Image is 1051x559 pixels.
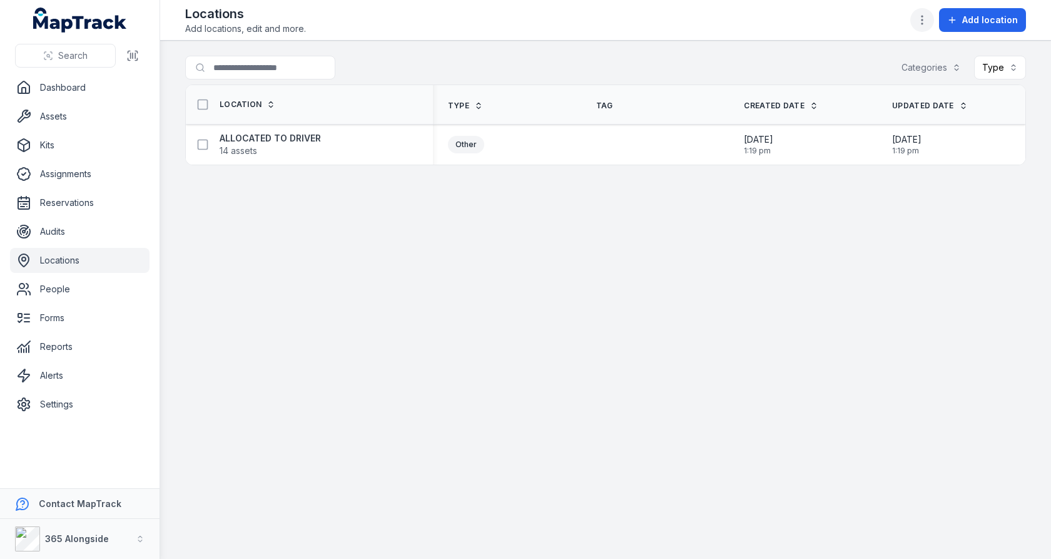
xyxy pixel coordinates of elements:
[744,101,818,111] a: Created Date
[15,44,116,68] button: Search
[892,101,968,111] a: Updated Date
[893,56,969,79] button: Categories
[220,145,257,157] span: 14 assets
[10,334,150,359] a: Reports
[892,101,954,111] span: Updated Date
[10,219,150,244] a: Audits
[596,101,613,111] span: Tag
[185,23,306,35] span: Add locations, edit and more.
[10,162,150,187] a: Assignments
[448,101,469,111] span: Type
[45,533,109,544] strong: 365 Alongside
[10,75,150,100] a: Dashboard
[744,133,773,156] time: 04/09/2025, 1:19:46 pm
[974,56,1026,79] button: Type
[10,104,150,129] a: Assets
[220,132,321,157] a: ALLOCATED TO DRIVER14 assets
[10,248,150,273] a: Locations
[744,133,773,146] span: [DATE]
[220,132,321,145] strong: ALLOCATED TO DRIVER
[58,49,88,62] span: Search
[10,190,150,215] a: Reservations
[892,146,922,156] span: 1:19 pm
[939,8,1026,32] button: Add location
[33,8,127,33] a: MapTrack
[962,14,1018,26] span: Add location
[185,5,306,23] h2: Locations
[10,133,150,158] a: Kits
[39,498,121,509] strong: Contact MapTrack
[10,277,150,302] a: People
[220,100,275,110] a: Location
[448,136,484,153] div: Other
[10,392,150,417] a: Settings
[892,133,922,146] span: [DATE]
[744,146,773,156] span: 1:19 pm
[10,305,150,331] a: Forms
[10,363,150,388] a: Alerts
[220,100,261,110] span: Location
[744,101,805,111] span: Created Date
[448,101,483,111] a: Type
[892,133,922,156] time: 04/09/2025, 1:19:46 pm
